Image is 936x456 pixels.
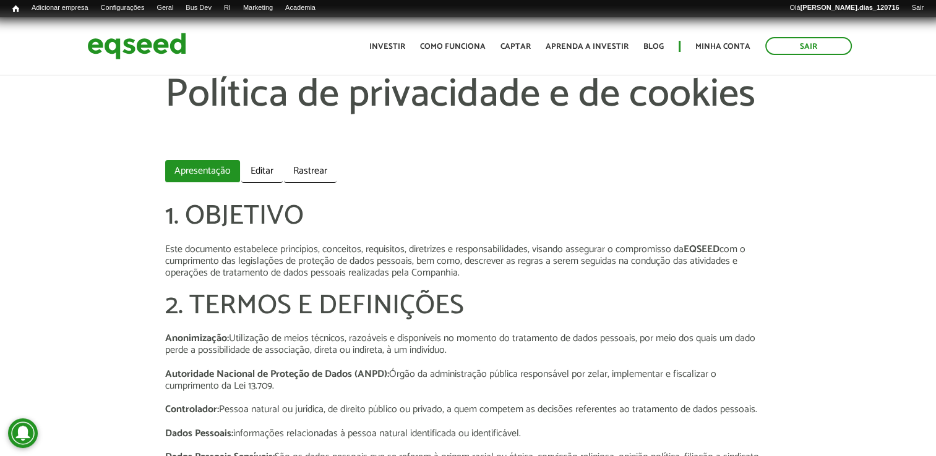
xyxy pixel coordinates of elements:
[165,428,771,439] p: informações relacionadas à pessoa natural identificada ou identificável.
[165,403,771,415] p: Pessoa natural ou jurídica, de direito público ou privado, a quem competem as decisões referentes...
[165,332,771,356] p: Utilização de meios técnicos, razoáveis e disponíveis no momento do tratamento de dados pessoais,...
[87,30,186,62] img: EqSeed
[165,74,771,154] h1: Política de privacidade e de cookies
[6,3,25,15] a: Início
[905,3,930,13] a: Sair
[95,3,151,13] a: Configurações
[218,3,237,13] a: RI
[643,43,664,51] a: Blog
[150,3,179,13] a: Geral
[783,3,905,13] a: Olá[PERSON_NAME].dias_120716
[801,4,900,11] strong: [PERSON_NAME].dias_120716
[284,160,337,183] a: Rastrear
[179,3,218,13] a: Bus Dev
[165,368,771,392] p: Órgão da administração pública responsável por zelar, implementar e fiscalizar o cumprimento da L...
[165,425,233,442] strong: Dados Pessoais:
[279,3,322,13] a: Academia
[165,243,771,279] p: Este documento estabelece princípios, conceitos, requisitos, diretrizes e responsabilidades, visa...
[369,43,405,51] a: Investir
[165,160,240,183] a: Apresentação
[165,291,771,321] h2: 2. TERMOS E DEFINIÇÕES
[165,201,771,231] h2: 1. OBJETIVO
[25,3,95,13] a: Adicionar empresa
[546,43,629,51] a: Aprenda a investir
[695,43,750,51] a: Minha conta
[237,3,279,13] a: Marketing
[765,37,852,55] a: Sair
[12,4,19,13] span: Início
[420,43,486,51] a: Como funciona
[165,401,219,418] strong: Controlador:
[684,241,719,258] strong: EQSEED
[165,366,389,382] strong: Autoridade Nacional de Proteção de Dados (ANPD):
[165,330,229,347] strong: Anonimização:
[500,43,531,51] a: Captar
[241,160,283,183] a: Editar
